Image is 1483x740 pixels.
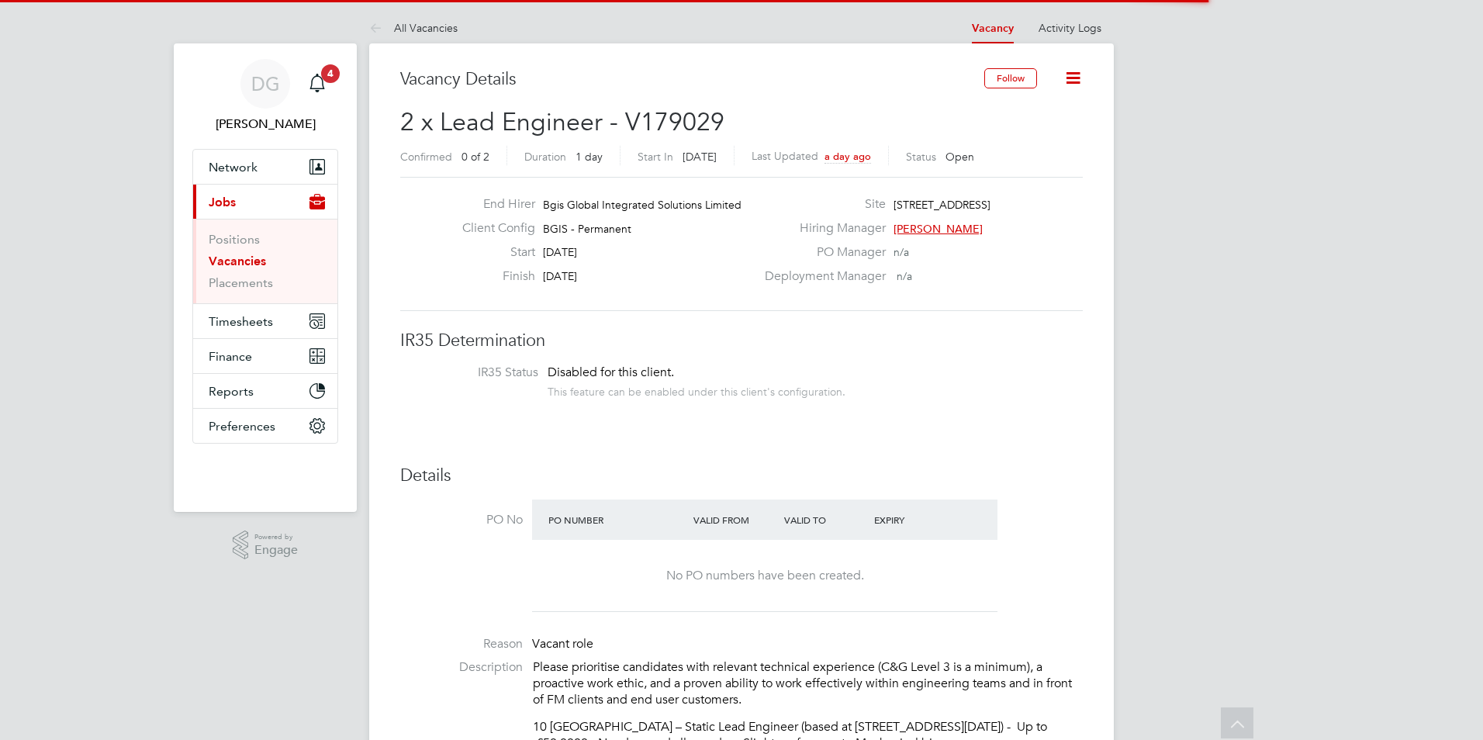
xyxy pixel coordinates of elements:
span: [DATE] [683,150,717,164]
a: All Vacancies [369,21,458,35]
a: Go to home page [192,459,338,484]
label: IR35 Status [416,365,538,381]
a: Placements [209,275,273,290]
a: Positions [209,232,260,247]
label: Start [450,244,535,261]
h3: Details [400,465,1083,487]
span: Disabled for this client. [548,365,674,380]
label: PO Manager [755,244,886,261]
a: 4 [302,59,333,109]
label: Confirmed [400,150,452,164]
label: Status [906,150,936,164]
button: Jobs [193,185,337,219]
span: DG [251,74,280,94]
img: fastbook-logo-retina.png [193,459,338,484]
span: n/a [894,245,909,259]
nav: Main navigation [174,43,357,512]
label: Start In [638,150,673,164]
div: This feature can be enabled under this client's configuration. [548,381,845,399]
a: Vacancy [972,22,1014,35]
h3: Vacancy Details [400,68,984,91]
label: Site [755,196,886,213]
span: [DATE] [543,245,577,259]
div: Jobs [193,219,337,303]
a: Powered byEngage [233,531,299,560]
span: n/a [897,269,912,283]
button: Follow [984,68,1037,88]
span: Daniel Gwynn [192,115,338,133]
div: Valid From [690,506,780,534]
label: Finish [450,268,535,285]
button: Network [193,150,337,184]
span: Preferences [209,419,275,434]
span: a day ago [824,150,871,163]
label: Deployment Manager [755,268,886,285]
span: 1 day [576,150,603,164]
button: Preferences [193,409,337,443]
label: Client Config [450,220,535,237]
span: 4 [321,64,340,83]
h3: IR35 Determination [400,330,1083,352]
span: Vacant role [532,636,593,652]
button: Finance [193,339,337,373]
span: Open [945,150,974,164]
span: Engage [254,544,298,557]
p: Please prioritise candidates with relevant technical experience (C&G Level 3 is a minimum), a pro... [533,659,1083,707]
span: Timesheets [209,314,273,329]
div: No PO numbers have been created. [548,568,982,584]
div: PO Number [544,506,690,534]
a: DG[PERSON_NAME] [192,59,338,133]
label: End Hirer [450,196,535,213]
button: Reports [193,374,337,408]
span: BGIS - Permanent [543,222,631,236]
span: Finance [209,349,252,364]
span: Powered by [254,531,298,544]
span: Reports [209,384,254,399]
span: [PERSON_NAME] [894,222,983,236]
span: Bgis Global Integrated Solutions Limited [543,198,741,212]
label: Duration [524,150,566,164]
span: 2 x Lead Engineer - V179029 [400,107,724,137]
span: 0 of 2 [461,150,489,164]
div: Valid To [780,506,871,534]
div: Expiry [870,506,961,534]
a: Vacancies [209,254,266,268]
label: Description [400,659,523,676]
label: PO No [400,512,523,528]
span: [STREET_ADDRESS] [894,198,990,212]
span: Network [209,160,258,175]
span: [DATE] [543,269,577,283]
span: Jobs [209,195,236,209]
label: Last Updated [752,149,818,163]
label: Hiring Manager [755,220,886,237]
label: Reason [400,636,523,652]
button: Timesheets [193,304,337,338]
a: Activity Logs [1039,21,1101,35]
